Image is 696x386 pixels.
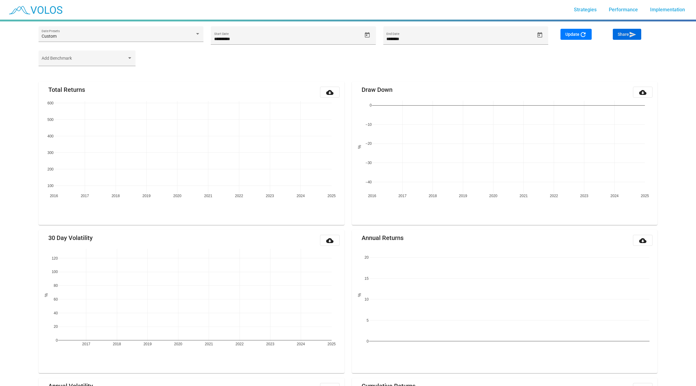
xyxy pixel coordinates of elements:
mat-icon: cloud_download [326,89,333,96]
mat-icon: refresh [579,31,587,38]
a: Performance [604,4,643,15]
button: Open calendar [534,30,545,40]
a: Strategies [569,4,601,15]
mat-icon: cloud_download [326,237,333,244]
span: Update [565,32,587,37]
span: Implementation [650,7,685,13]
button: Share [613,29,641,40]
span: Strategies [574,7,597,13]
mat-card-title: 30 Day Volatility [48,235,93,241]
mat-card-title: Annual Returns [362,235,404,241]
button: Open calendar [362,30,373,40]
img: blue_transparent.png [5,2,65,17]
button: Update [560,29,592,40]
mat-card-title: Total Returns [48,87,85,93]
mat-icon: cloud_download [639,89,646,96]
span: Share [618,32,636,37]
mat-icon: send [629,31,636,38]
mat-icon: cloud_download [639,237,646,244]
mat-card-title: Draw Down [362,87,393,93]
span: Custom [42,34,57,39]
a: Implementation [645,4,690,15]
span: Performance [609,7,638,13]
